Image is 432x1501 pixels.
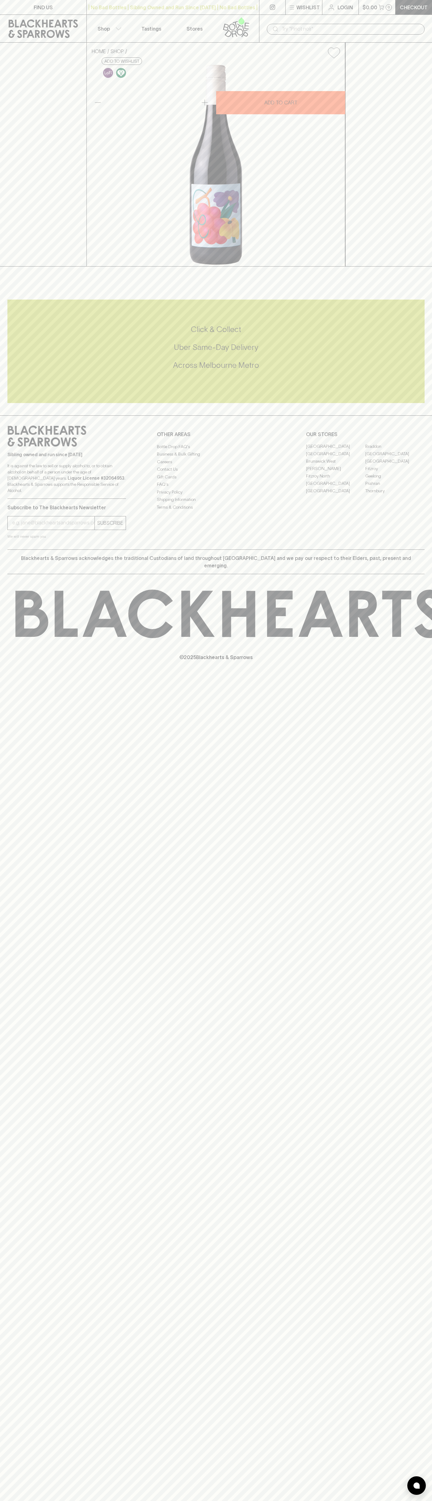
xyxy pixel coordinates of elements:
a: [GEOGRAPHIC_DATA] [306,480,365,487]
a: Tastings [130,15,173,42]
a: Stores [173,15,216,42]
img: bubble-icon [413,1482,420,1489]
a: [GEOGRAPHIC_DATA] [306,443,365,450]
p: Checkout [400,4,428,11]
a: Thornbury [365,487,425,495]
a: [GEOGRAPHIC_DATA] [306,487,365,495]
p: FIND US [34,4,53,11]
p: OTHER AREAS [157,431,275,438]
a: Business & Bulk Gifting [157,451,275,458]
a: Fitzroy North [306,473,365,480]
a: [PERSON_NAME] [306,465,365,473]
a: Brunswick West [306,458,365,465]
strong: Liquor License #32064953 [68,476,124,481]
a: Terms & Conditions [157,503,275,511]
p: Login [338,4,353,11]
a: [GEOGRAPHIC_DATA] [306,450,365,458]
button: Add to wishlist [325,45,342,61]
p: Tastings [141,25,161,32]
button: Add to wishlist [102,57,142,65]
button: Shop [87,15,130,42]
p: SUBSCRIBE [97,519,123,527]
a: Geelong [365,473,425,480]
input: e.g. jane@blackheartsandsparrows.com.au [12,518,94,528]
p: OUR STORES [306,431,425,438]
button: ADD TO CART [216,91,345,114]
p: Stores [187,25,203,32]
a: Shipping Information [157,496,275,503]
p: ADD TO CART [264,99,297,106]
a: Prahran [365,480,425,487]
p: 0 [388,6,390,9]
a: Some may call it natural, others minimum intervention, either way, it’s hands off & maybe even a ... [102,66,115,79]
h5: Click & Collect [7,324,425,334]
p: We will never spam you [7,533,126,540]
p: Sibling owned and run since [DATE] [7,452,126,458]
a: [GEOGRAPHIC_DATA] [365,458,425,465]
p: It is against the law to sell or supply alcohol to, or to obtain alcohol on behalf of a person un... [7,463,126,494]
a: Bottle Drop FAQ's [157,443,275,450]
a: Braddon [365,443,425,450]
p: Wishlist [296,4,320,11]
a: SHOP [111,48,124,54]
a: [GEOGRAPHIC_DATA] [365,450,425,458]
p: Shop [98,25,110,32]
p: Blackhearts & Sparrows acknowledges the traditional Custodians of land throughout [GEOGRAPHIC_DAT... [12,554,420,569]
img: Lo-Fi [103,68,113,78]
img: 39066.png [87,63,345,266]
h5: Uber Same-Day Delivery [7,342,425,352]
h5: Across Melbourne Metro [7,360,425,370]
p: $0.00 [363,4,377,11]
div: Call to action block [7,300,425,403]
a: Contact Us [157,466,275,473]
input: Try "Pinot noir" [282,24,420,34]
a: FAQ's [157,481,275,488]
button: SUBSCRIBE [95,516,126,530]
a: Privacy Policy [157,488,275,496]
a: Gift Cards [157,473,275,481]
a: HOME [92,48,106,54]
a: Careers [157,458,275,465]
p: Subscribe to The Blackhearts Newsletter [7,504,126,511]
img: Vegan [116,68,126,78]
a: Made without the use of any animal products. [115,66,128,79]
a: Fitzroy [365,465,425,473]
